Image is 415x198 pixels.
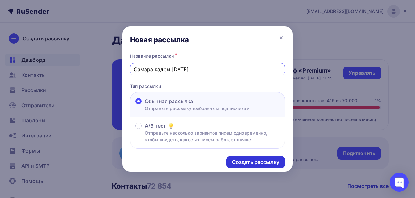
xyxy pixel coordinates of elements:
[232,159,279,166] div: Создать рассылку
[145,105,250,112] p: Отправьте рассылку выбранным подписчикам
[134,66,281,73] input: Придумайте название рассылки
[130,52,285,61] div: Название рассылки
[145,97,193,105] span: Обычная рассылка
[130,83,285,90] p: Тип рассылки
[145,122,166,130] span: A/B тест
[130,35,189,44] div: Новая рассылка
[145,130,280,143] p: Отправьте несколько вариантов писем одновременно, чтобы увидеть, какое из писем работает лучше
